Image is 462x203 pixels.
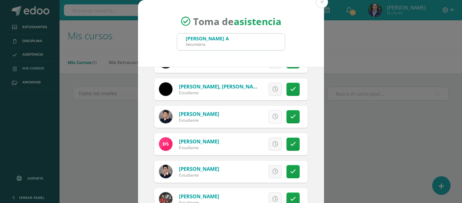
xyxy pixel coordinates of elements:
[186,42,229,47] div: Secundaria
[159,165,172,178] img: 35b3e47deda11a17833726fe7f6592af.png
[179,83,262,90] a: [PERSON_NAME], [PERSON_NAME]
[159,82,172,96] img: 38805bda6c1e406dedb1a2f0b308dea7.png
[179,165,219,172] a: [PERSON_NAME]
[159,110,172,123] img: 09e9f488d7082b0bcc8c3e62a5fd1ec4.png
[179,193,219,200] a: [PERSON_NAME]
[186,35,229,42] div: [PERSON_NAME] A
[179,172,219,178] div: Estudiante
[179,117,219,123] div: Estudiante
[179,90,260,96] div: Estudiante
[179,110,219,117] a: [PERSON_NAME]
[177,34,285,50] input: Busca un grado o sección aquí...
[234,15,281,28] strong: asistencia
[179,145,219,150] div: Estudiante
[159,137,172,151] img: 52b8948527756db9d4bbc669f41e025b.png
[193,15,281,28] span: Toma de
[179,138,219,145] a: [PERSON_NAME]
